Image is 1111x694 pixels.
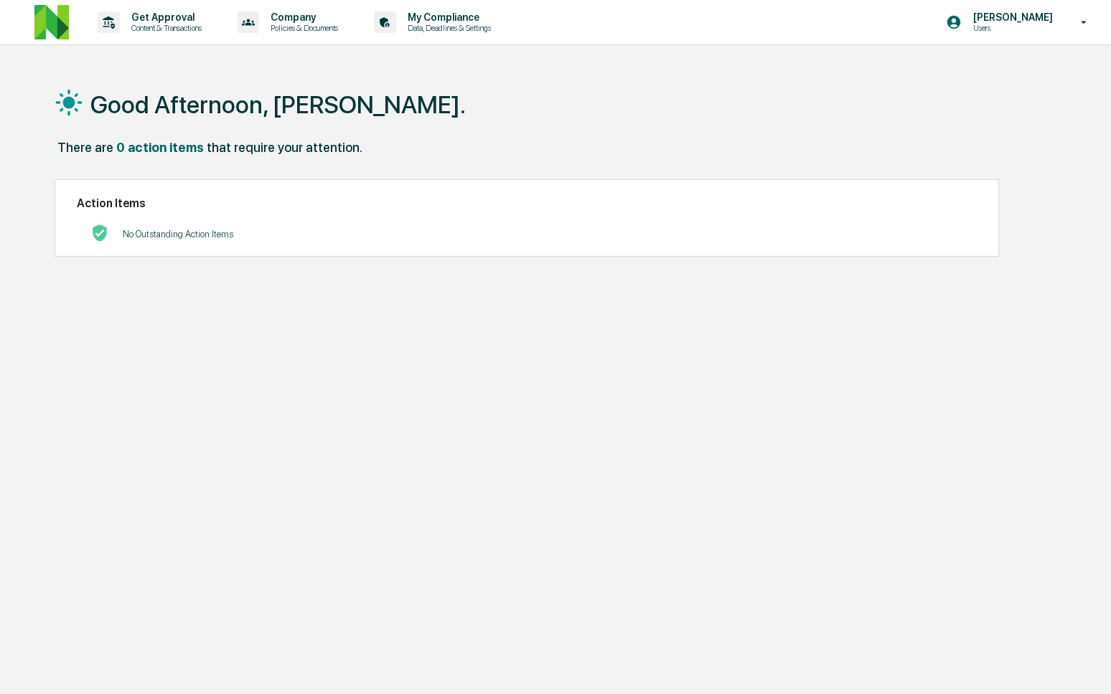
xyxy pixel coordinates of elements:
p: Data, Deadlines & Settings [396,23,498,33]
p: Company [259,11,345,23]
p: No Outstanding Action Items [123,229,233,239]
h1: Good Afternoon, [PERSON_NAME]. [90,90,466,119]
p: Get Approval [120,11,209,23]
div: that require your attention. [207,140,362,155]
div: 0 action items [116,140,204,155]
img: logo [34,5,69,39]
div: There are [57,140,113,155]
img: No Actions logo [91,224,108,242]
p: Users [962,23,1060,33]
p: Content & Transactions [120,23,209,33]
p: Policies & Documents [259,23,345,33]
h2: Action Items [77,196,977,210]
p: My Compliance [396,11,498,23]
p: [PERSON_NAME] [962,11,1060,23]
